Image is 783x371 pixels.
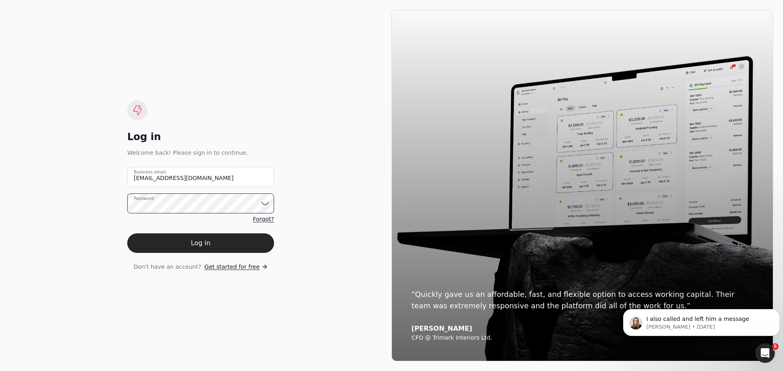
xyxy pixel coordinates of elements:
[127,148,274,157] div: Welcome back! Please sign in to continue.
[204,263,268,271] a: Get started for free
[755,343,775,363] iframe: Intercom live chat
[127,130,274,143] div: Log in
[411,325,753,333] div: [PERSON_NAME]
[204,263,259,271] span: Get started for free
[411,289,753,312] div: “Quickly gave us an affordable, fast, and flexible option to access working capital. Their team w...
[134,195,154,202] label: Password
[620,292,783,349] iframe: Intercom notifications message
[411,334,753,342] div: CFO @ Trimark Interiors Ltd.
[772,343,779,350] span: 5
[127,233,274,253] button: Log in
[253,215,274,224] a: Forgot?
[134,169,166,175] label: Business email
[133,263,201,271] span: Don't have an account?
